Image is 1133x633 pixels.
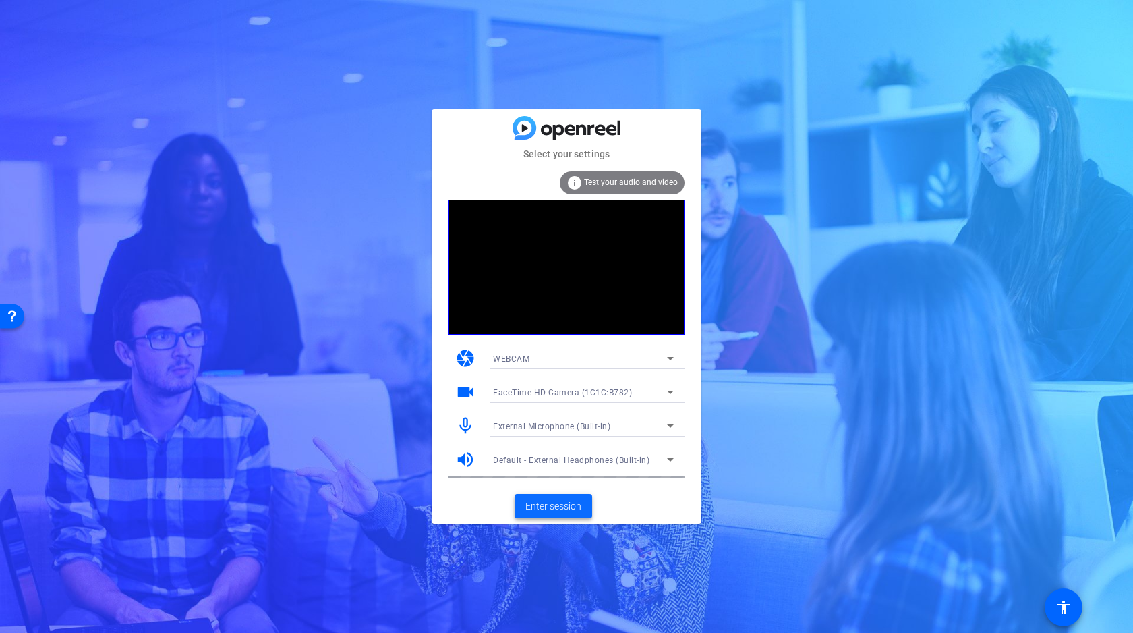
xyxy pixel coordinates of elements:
[455,348,475,368] mat-icon: camera
[513,116,620,140] img: blue-gradient.svg
[493,354,529,364] span: WEBCAM
[566,175,583,191] mat-icon: info
[455,449,475,470] mat-icon: volume_up
[432,146,701,161] mat-card-subtitle: Select your settings
[493,388,632,397] span: FaceTime HD Camera (1C1C:B782)
[1055,599,1072,615] mat-icon: accessibility
[493,456,649,465] span: Default - External Headphones (Built-in)
[493,422,610,431] span: External Microphone (Built-in)
[525,499,581,514] span: Enter session
[584,177,678,187] span: Test your audio and video
[515,494,592,518] button: Enter session
[455,382,475,402] mat-icon: videocam
[455,416,475,436] mat-icon: mic_none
